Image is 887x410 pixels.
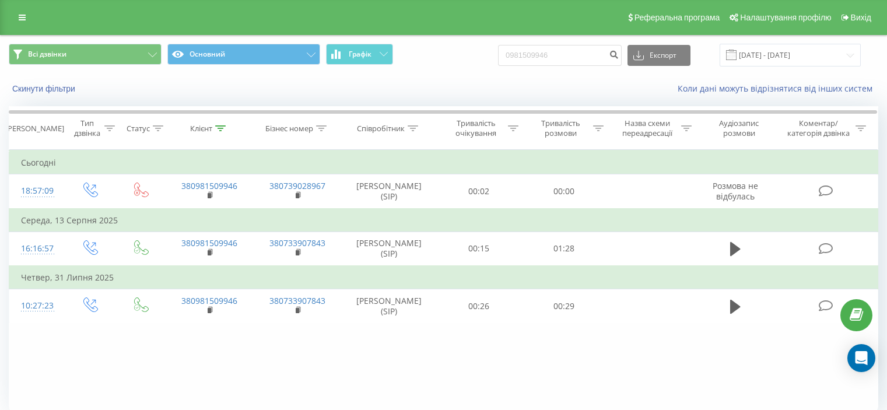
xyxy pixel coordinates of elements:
td: [PERSON_NAME] (SIP) [342,232,437,266]
div: Коментар/категорія дзвінка [784,118,853,138]
td: 00:26 [437,289,521,323]
td: 01:28 [521,232,606,266]
button: Графік [326,44,393,65]
button: Основний [167,44,320,65]
button: Всі дзвінки [9,44,162,65]
button: Експорт [627,45,690,66]
td: [PERSON_NAME] (SIP) [342,174,437,209]
td: Четвер, 31 Липня 2025 [9,266,878,289]
div: 18:57:09 [21,180,52,202]
div: Тривалість розмови [532,118,590,138]
a: 380733907843 [269,237,325,248]
span: Розмова не відбулась [713,180,758,202]
a: 380981509946 [181,180,237,191]
div: 10:27:23 [21,295,52,317]
a: 380739028967 [269,180,325,191]
td: Середа, 13 Серпня 2025 [9,209,878,232]
td: [PERSON_NAME] (SIP) [342,289,437,323]
a: Коли дані можуть відрізнятися вiд інших систем [678,83,878,94]
div: Співробітник [357,124,405,134]
td: 00:00 [521,174,606,209]
button: Скинути фільтри [9,83,81,94]
div: Тип дзвінка [73,118,101,138]
div: Open Intercom Messenger [847,344,875,372]
div: Статус [127,124,150,134]
a: 380981509946 [181,237,237,248]
a: 380981509946 [181,295,237,306]
div: [PERSON_NAME] [5,124,64,134]
td: 00:15 [437,232,521,266]
span: Графік [349,50,371,58]
div: Тривалість очікування [447,118,506,138]
td: 00:02 [437,174,521,209]
a: 380733907843 [269,295,325,306]
input: Пошук за номером [498,45,622,66]
span: Всі дзвінки [28,50,66,59]
div: Аудіозапис розмови [705,118,773,138]
span: Реферальна програма [634,13,720,22]
div: Назва схеми переадресації [617,118,678,138]
div: Клієнт [190,124,212,134]
td: 00:29 [521,289,606,323]
div: Бізнес номер [265,124,313,134]
span: Налаштування профілю [740,13,831,22]
span: Вихід [851,13,871,22]
div: 16:16:57 [21,237,52,260]
td: Сьогодні [9,151,878,174]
